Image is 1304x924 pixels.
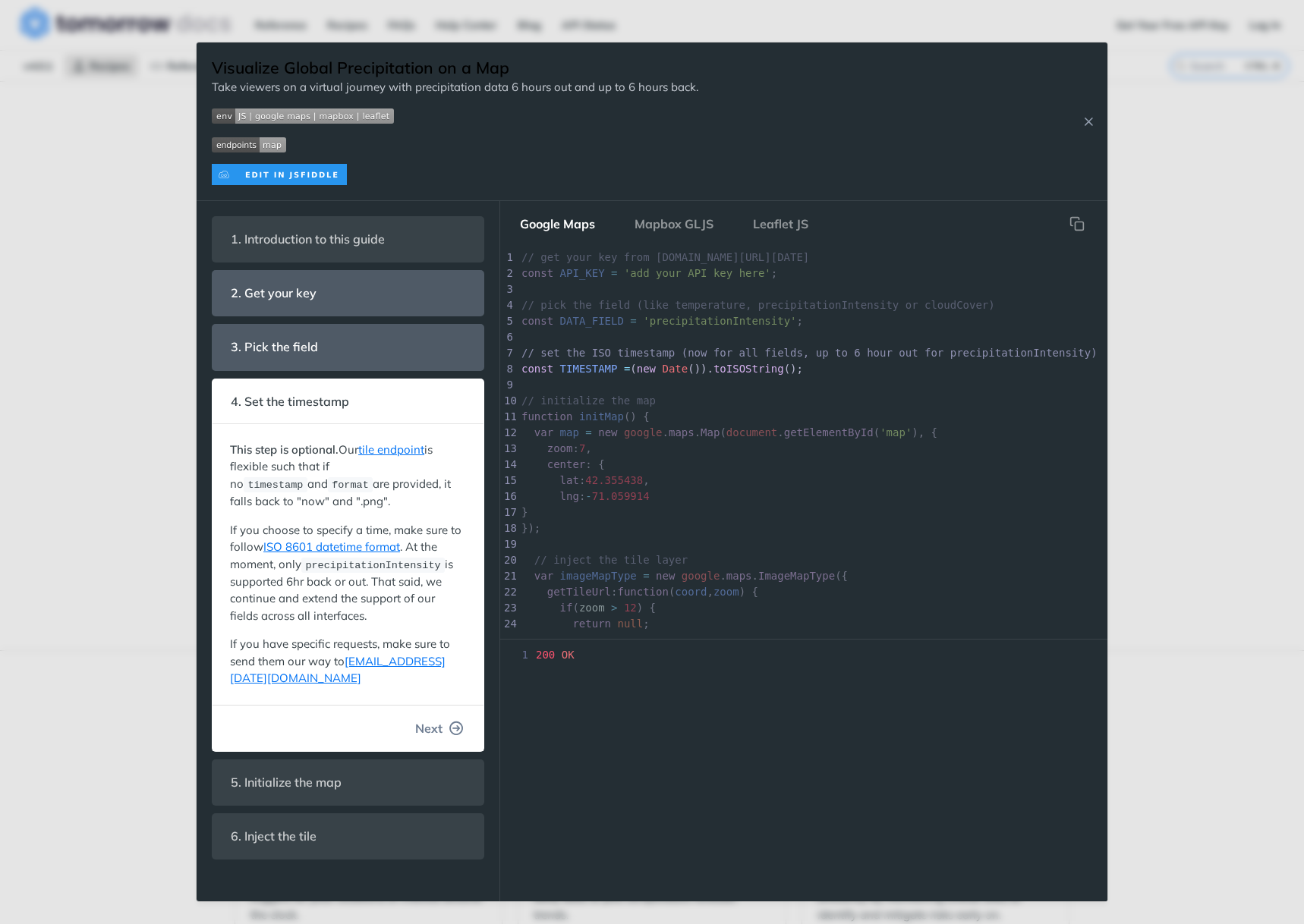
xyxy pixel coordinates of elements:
[521,458,605,470] span: : {
[547,458,586,470] span: center
[230,636,466,687] p: If you have specific requests, make sure to send them our way to
[656,570,675,582] span: new
[212,137,286,152] img: endpoint
[500,504,515,520] div: 17
[521,410,572,423] span: function
[500,250,515,266] div: 1
[560,426,579,438] span: map
[212,813,484,860] section: 6. Inject the tile
[617,586,668,598] span: function
[500,584,515,600] div: 22
[521,426,937,438] span: . . ( . ( ), {
[521,315,553,327] span: const
[500,552,515,568] div: 20
[521,267,777,279] span: ;
[521,618,650,630] span: ;
[560,490,579,502] span: lng
[521,299,995,311] span: // pick the field (like temperature, precipitationIntensity or cloudCover)
[500,520,515,536] div: 18
[560,602,573,614] span: if
[1062,209,1092,239] button: Copy
[508,209,607,239] button: Google Maps
[534,570,553,582] span: var
[415,719,443,737] span: Next
[669,426,695,438] span: maps
[358,442,424,457] a: tile endpoint
[643,570,649,582] span: =
[500,473,515,489] div: 15
[500,441,515,457] div: 13
[611,602,617,614] span: >
[630,315,636,327] span: =
[500,616,515,632] div: 24
[560,363,618,375] span: TIMESTAMP
[534,554,688,566] span: // inject the tile layer
[230,522,466,625] p: If you choose to specify a time, make sure to follow . At the moment, only is supported 6hr back ...
[521,251,809,263] span: // get your key from [DOMAIN_NAME][URL][DATE]
[1069,216,1085,231] svg: hidden
[521,315,803,327] span: ;
[500,489,515,504] div: 16
[560,474,579,486] span: lat
[220,822,327,851] span: 6. Inject the tile
[521,506,528,518] span: }
[220,225,395,254] span: 1. Introduction to this guide
[500,647,533,663] span: 1
[536,649,555,661] span: 200
[212,379,484,752] section: 4. Set the timestampThis step is optional.Ourtile endpointis flexible such that if notimestampand...
[624,426,663,438] span: google
[592,490,650,502] span: 71.059914
[500,409,515,425] div: 11
[263,539,400,554] a: ISO 8601 datetime format
[212,107,698,124] span: Expand image
[521,394,656,407] span: // initialize the map
[758,570,835,582] span: ImageMapType
[500,425,515,441] div: 12
[579,410,624,423] span: initMap
[663,363,688,375] span: Date
[726,426,777,438] span: document
[521,586,758,598] span: : ( , ) {
[212,58,698,79] h1: Visualize Global Precipitation on a Map
[521,474,650,486] span: : ,
[560,570,637,582] span: imageMapType
[212,136,698,153] span: Expand image
[572,618,611,630] span: return
[500,345,515,361] div: 7
[784,363,803,375] span: ();
[622,209,726,239] button: Mapbox GLJS
[500,600,515,616] div: 23
[521,570,848,582] span: . . ({
[624,602,637,614] span: 12
[880,426,912,438] span: 'map'
[230,442,339,457] strong: This step is optional.
[500,281,515,297] div: 3
[247,479,303,491] span: timestamp
[212,79,698,96] p: Take viewers on a virtual journey with precipitation data 6 hours out and up to 6 hours back.
[624,363,630,375] span: =
[521,490,650,502] span: :
[500,361,515,377] div: 8
[1077,114,1100,129] button: Close Recipe
[713,586,739,598] span: zoom
[598,426,617,438] span: new
[701,426,720,438] span: Map
[562,649,575,661] span: OK
[220,387,360,416] span: 4. Set the timestamp
[611,267,617,279] span: =
[617,618,643,630] span: null
[521,522,540,534] span: });
[500,297,515,313] div: 4
[212,166,347,181] a: Expand image
[637,363,656,375] span: new
[332,479,369,491] span: format
[534,426,553,438] span: var
[500,568,515,584] div: 21
[713,363,784,375] span: toISOString
[585,474,643,486] span: 42.355438
[624,267,771,279] span: 'add your API key here'
[682,570,720,582] span: google
[784,426,874,438] span: getElementById
[521,347,1098,359] span: // set the ISO timestamp (now for all fields, up to 6 hour out for precipitationIntensity)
